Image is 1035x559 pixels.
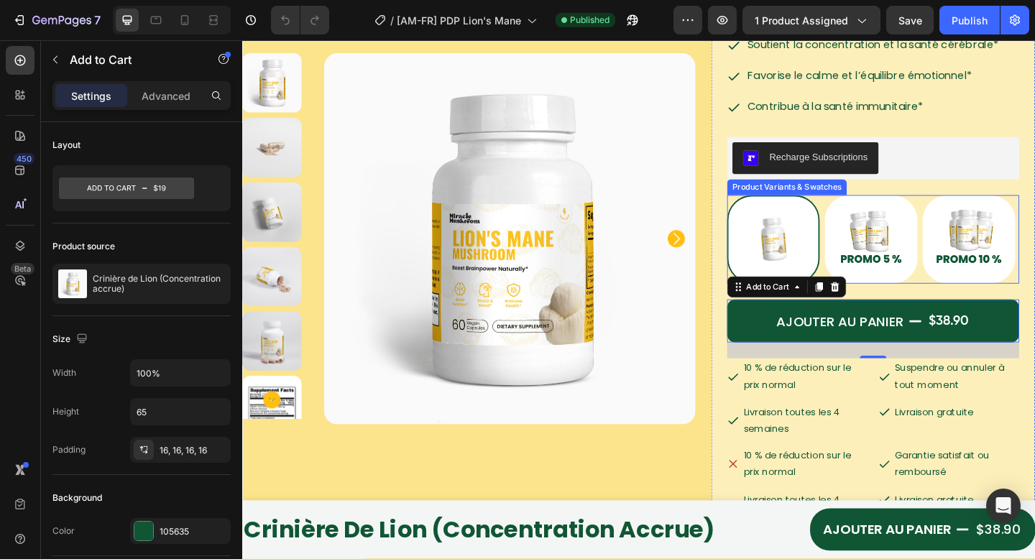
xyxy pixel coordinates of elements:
button: Carousel Next Arrow [23,382,42,401]
div: Background [52,491,102,504]
button: AJOUTER AU PANIER [617,509,862,555]
div: $38.90 [745,294,792,318]
p: Settings [71,88,111,103]
p: Livraison gratuite [710,491,796,509]
div: Open Intercom Messenger [986,489,1021,523]
div: 450 [14,153,34,165]
button: Publish [939,6,1000,34]
p: Suspendre ou annuler à tout moment [710,348,844,384]
button: 7 [6,6,107,34]
span: Save [898,14,922,27]
button: Carousel Next Arrow [463,207,482,226]
button: Save [886,6,934,34]
p: Contribue à la santé immunitaire* [550,63,823,83]
button: Recharge Subscriptions [533,111,692,146]
p: Livraison gratuite [710,396,796,414]
div: Height [52,405,79,418]
button: AJOUTER AU PANIER [528,282,845,329]
p: 10 % de réduction sur le prix normal [546,348,679,384]
div: Product Variants & Swatches [530,154,655,167]
span: [AM-FR] PDP Lion's Mane [397,13,521,28]
div: Publish [952,13,988,28]
div: Padding [52,443,86,456]
div: Add to Cart [546,262,598,275]
p: Favorise le calme et l’équilibre émotionnel* [550,29,823,50]
div: Width [52,366,76,379]
p: Garantie satisfait ou remboursé [710,443,844,479]
div: Beta [11,263,34,274]
div: Undo/Redo [271,6,329,34]
p: Livraison toutes les 4 semaines [546,396,679,432]
input: Auto [131,399,230,425]
span: / [390,13,394,28]
div: Recharge Subscriptions [574,120,681,135]
p: Add to Cart [70,51,192,68]
div: Product source [52,240,115,253]
div: 16, 16, 16, 16 [160,444,227,457]
span: Published [570,14,609,27]
div: 105635 [160,525,227,538]
p: 10 % de réduction sur le prix normal [546,443,679,479]
img: product feature img [58,269,87,298]
p: Crinière de Lion (Concentration accrue) [93,274,225,294]
div: Layout [52,139,80,152]
p: Advanced [142,88,190,103]
div: $38.90 [796,518,848,547]
span: 1 product assigned [755,13,848,28]
div: Color [52,525,75,537]
input: Auto [131,360,230,386]
div: AJOUTER AU PANIER [632,519,770,545]
p: 7 [94,11,101,29]
iframe: Design area [242,40,1035,559]
button: 1 product assigned [742,6,880,34]
div: Size [52,330,91,349]
div: AJOUTER AU PANIER [581,295,719,317]
p: Livraison toutes les 4 semaines [546,491,679,527]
